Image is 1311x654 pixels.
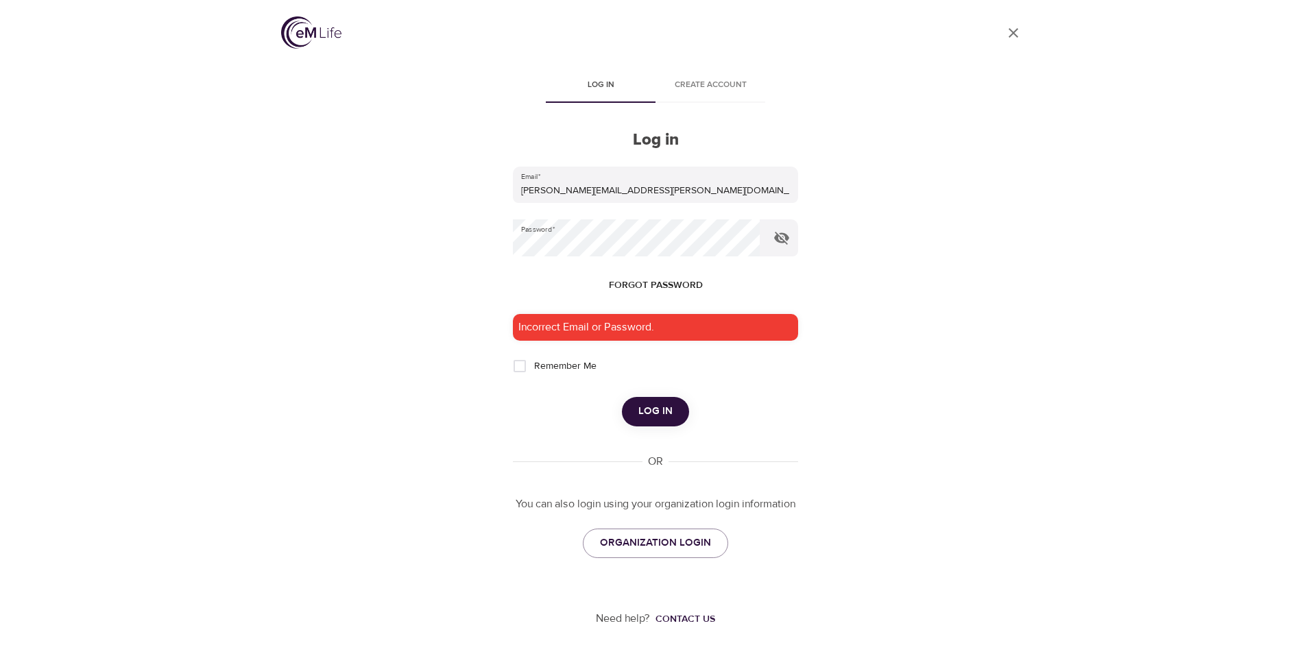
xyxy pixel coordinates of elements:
[534,359,597,374] span: Remember Me
[603,273,708,298] button: Forgot password
[600,534,711,552] span: ORGANIZATION LOGIN
[997,16,1030,49] a: close
[513,496,798,512] p: You can also login using your organization login information
[583,529,728,557] a: ORGANIZATION LOGIN
[513,70,798,103] div: disabled tabs example
[513,130,798,150] h2: Log in
[622,397,689,426] button: Log in
[650,612,715,626] a: Contact us
[513,314,798,341] div: Incorrect Email or Password.
[609,277,703,294] span: Forgot password
[281,16,341,49] img: logo
[554,78,647,93] span: Log in
[638,402,673,420] span: Log in
[596,611,650,627] p: Need help?
[664,78,757,93] span: Create account
[642,454,669,470] div: OR
[655,612,715,626] div: Contact us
